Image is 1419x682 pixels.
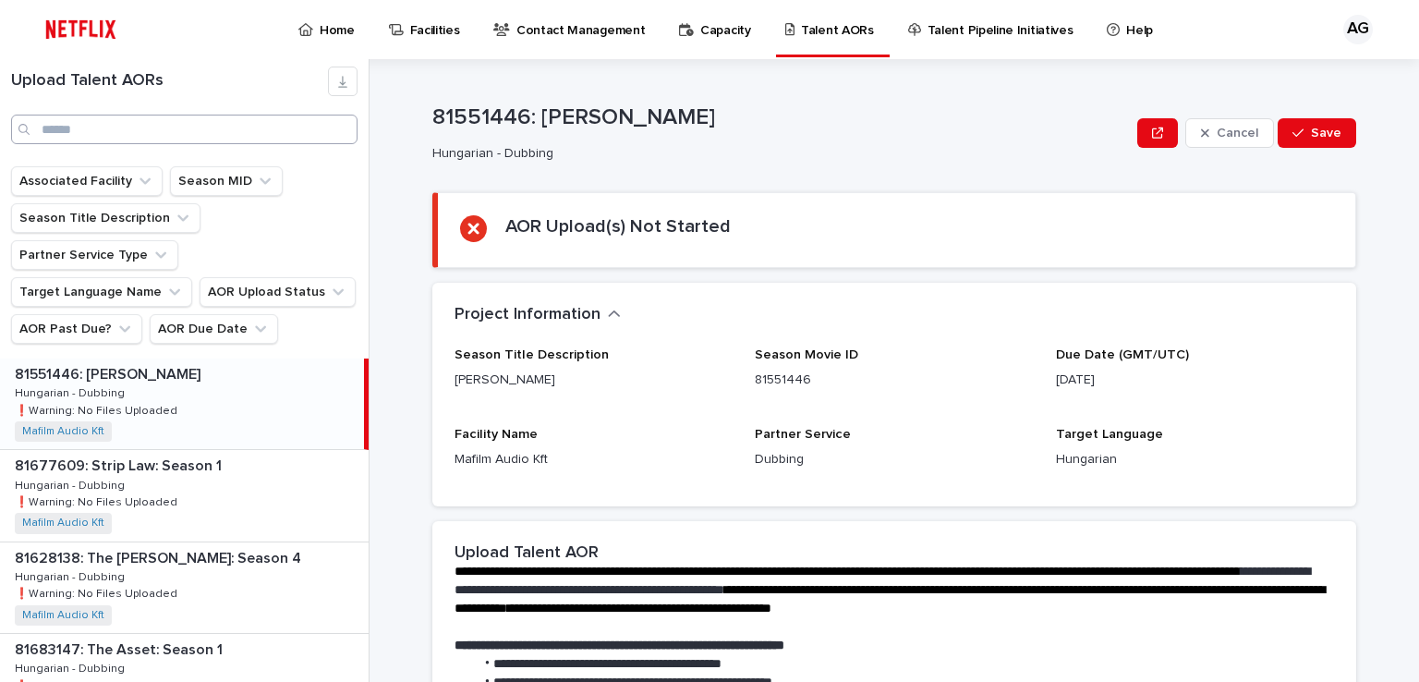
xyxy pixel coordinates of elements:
[1056,371,1334,390] p: [DATE]
[200,277,356,307] button: AOR Upload Status
[15,362,204,384] p: 81551446: [PERSON_NAME]
[755,428,851,441] span: Partner Service
[15,401,181,418] p: ❗️Warning: No Files Uploaded
[755,450,1033,469] p: Dubbing
[11,166,163,196] button: Associated Facility
[15,546,305,567] p: 81628138: The [PERSON_NAME]: Season 4
[1217,127,1258,140] span: Cancel
[455,305,600,325] h2: Project Information
[1311,127,1341,140] span: Save
[455,450,733,469] p: Mafilm Audio Kft
[432,146,1122,162] p: Hungarian - Dubbing
[15,454,225,475] p: 81677609: Strip Law: Season 1
[15,493,181,509] p: ❗️Warning: No Files Uploaded
[11,203,200,233] button: Season Title Description
[11,314,142,344] button: AOR Past Due?
[455,371,733,390] p: [PERSON_NAME]
[755,348,858,361] span: Season Movie ID
[11,277,192,307] button: Target Language Name
[22,425,104,438] a: Mafilm Audio Kft
[1278,118,1356,148] button: Save
[11,240,178,270] button: Partner Service Type
[150,314,278,344] button: AOR Due Date
[22,517,104,530] a: Mafilm Audio Kft
[455,543,599,564] h2: Upload Talent AOR
[15,476,128,493] p: Hungarian - Dubbing
[15,584,181,601] p: ❗️Warning: No Files Uploaded
[505,215,731,237] h2: AOR Upload(s) Not Started
[455,428,538,441] span: Facility Name
[1343,15,1373,44] div: AG
[1056,348,1189,361] span: Due Date (GMT/UTC)
[432,104,1130,131] p: 81551446: [PERSON_NAME]
[170,166,283,196] button: Season MID
[1056,450,1334,469] p: Hungarian
[22,609,104,622] a: Mafilm Audio Kft
[11,71,328,91] h1: Upload Talent AORs
[455,305,621,325] button: Project Information
[11,115,358,144] input: Search
[1056,428,1163,441] span: Target Language
[15,659,128,676] p: Hungarian - Dubbing
[15,384,128,400] p: Hungarian - Dubbing
[15,567,128,584] p: Hungarian - Dubbing
[755,371,1033,390] p: 81551446
[455,348,609,361] span: Season Title Description
[15,638,226,659] p: 81683147: The Asset: Season 1
[37,11,125,48] img: ifQbXi3ZQGMSEF7WDB7W
[1185,118,1274,148] button: Cancel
